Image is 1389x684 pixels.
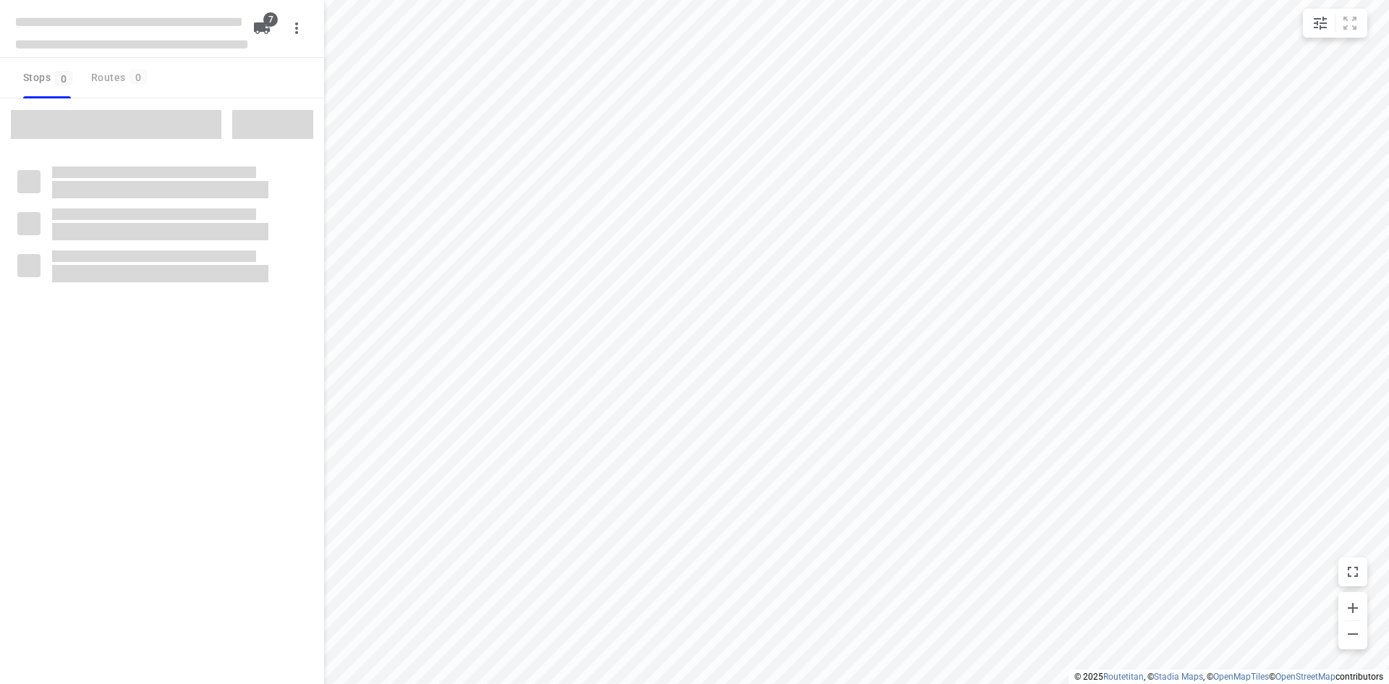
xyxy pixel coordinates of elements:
[1306,9,1335,38] button: Map settings
[1213,672,1269,682] a: OpenMapTiles
[1154,672,1203,682] a: Stadia Maps
[1303,9,1367,38] div: small contained button group
[1275,672,1335,682] a: OpenStreetMap
[1103,672,1144,682] a: Routetitan
[1074,672,1383,682] li: © 2025 , © , © © contributors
